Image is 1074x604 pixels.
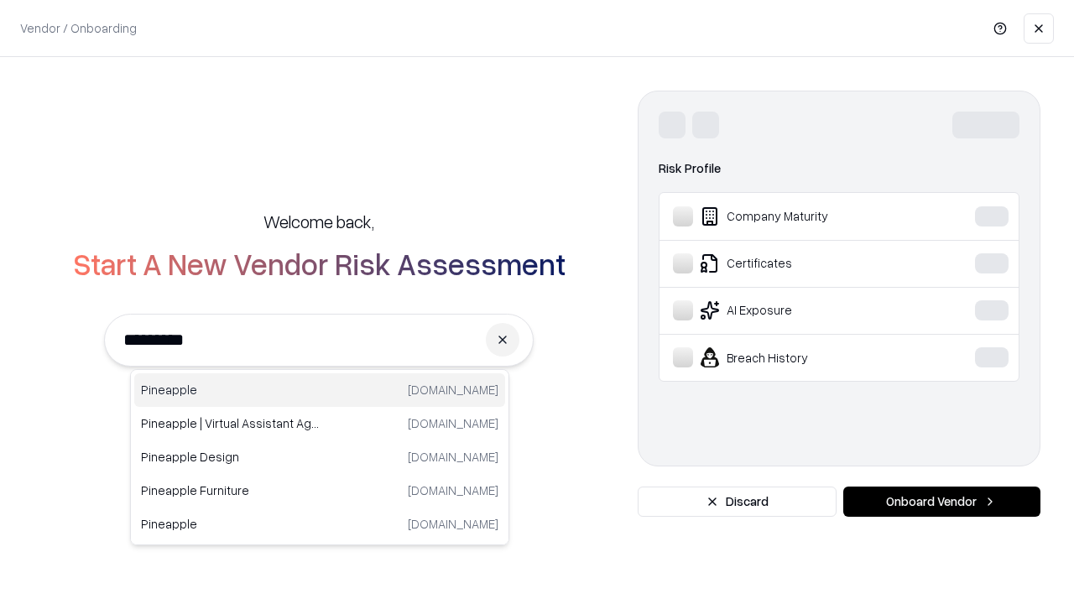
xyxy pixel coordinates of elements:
[408,448,498,466] p: [DOMAIN_NAME]
[408,381,498,398] p: [DOMAIN_NAME]
[843,487,1040,517] button: Onboard Vendor
[263,210,374,233] h5: Welcome back,
[73,247,566,280] h2: Start A New Vendor Risk Assessment
[408,414,498,432] p: [DOMAIN_NAME]
[141,482,320,499] p: Pineapple Furniture
[141,381,320,398] p: Pineapple
[20,19,137,37] p: Vendor / Onboarding
[408,515,498,533] p: [DOMAIN_NAME]
[673,300,924,320] div: AI Exposure
[130,369,509,545] div: Suggestions
[638,487,837,517] button: Discard
[673,347,924,367] div: Breach History
[141,515,320,533] p: Pineapple
[659,159,1019,179] div: Risk Profile
[673,206,924,226] div: Company Maturity
[141,414,320,432] p: Pineapple | Virtual Assistant Agency
[141,448,320,466] p: Pineapple Design
[408,482,498,499] p: [DOMAIN_NAME]
[673,253,924,273] div: Certificates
